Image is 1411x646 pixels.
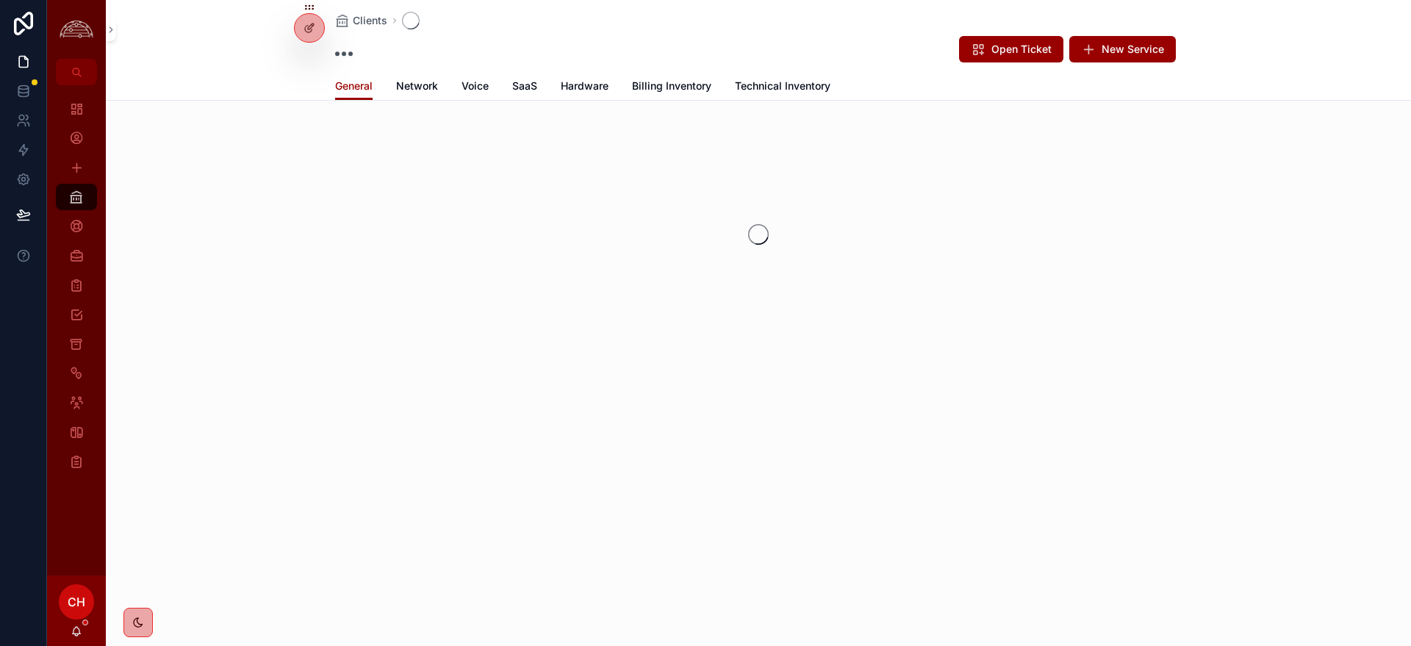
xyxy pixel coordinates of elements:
span: Network [396,79,438,93]
span: Hardware [561,79,608,93]
a: Technical Inventory [735,73,830,102]
button: New Service [1069,36,1176,62]
button: Open Ticket [959,36,1063,62]
span: SaaS [512,79,537,93]
div: scrollable content [47,85,106,494]
span: Billing Inventory [632,79,711,93]
img: App logo [56,18,97,41]
a: SaaS [512,73,537,102]
span: Open Ticket [991,42,1052,57]
a: Hardware [561,73,608,102]
span: New Service [1102,42,1164,57]
a: General [335,73,373,101]
span: General [335,79,373,93]
a: Network [396,73,438,102]
a: Billing Inventory [632,73,711,102]
a: Clients [335,13,387,28]
a: Voice [462,73,489,102]
span: Voice [462,79,489,93]
span: CH [68,593,85,611]
span: Technical Inventory [735,79,830,93]
span: Clients [353,13,387,28]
